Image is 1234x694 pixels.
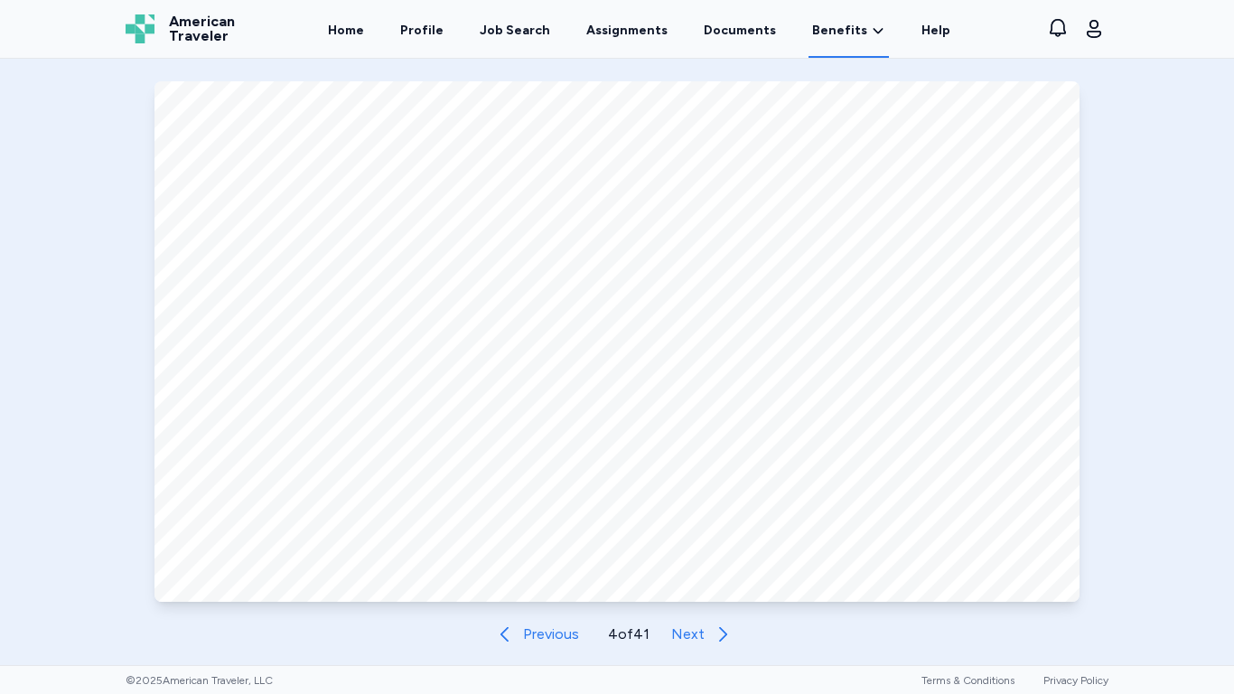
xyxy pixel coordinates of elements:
img: Logo [126,14,154,43]
button: Previous [487,616,594,652]
span: Next [671,624,705,645]
span: Benefits [812,22,867,40]
a: Terms & Conditions [921,674,1014,687]
a: Privacy Policy [1043,674,1108,687]
p: 4 of 41 [608,624,650,645]
a: Benefits [812,22,885,40]
span: © 2025 American Traveler, LLC [126,673,273,688]
span: Previous [523,624,579,645]
span: American Traveler [169,14,235,43]
button: Next [664,616,748,652]
div: Job Search [480,22,550,40]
